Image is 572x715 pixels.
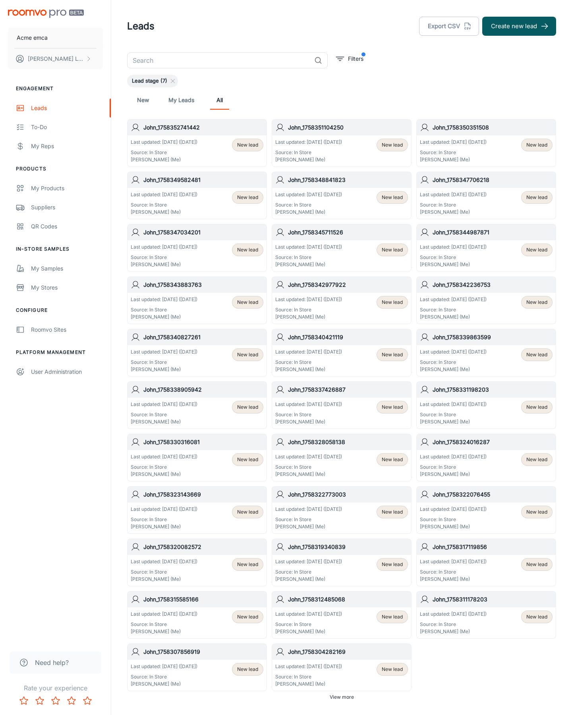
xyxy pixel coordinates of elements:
p: Last updated: [DATE] ([DATE]) [420,243,487,251]
button: Rate 5 star [79,693,95,709]
p: Last updated: [DATE] ([DATE]) [131,558,197,565]
h6: John_1758340421119 [288,333,408,342]
h6: John_1758324016287 [433,438,553,446]
h6: John_1758351104250 [288,123,408,132]
p: [PERSON_NAME] (Me) [420,471,487,478]
div: User Administration [31,367,103,376]
p: Source: In Store [131,149,197,156]
p: Last updated: [DATE] ([DATE]) [131,663,197,670]
h6: John_1758322076455 [433,490,553,499]
p: Source: In Store [420,359,487,366]
a: John_1758320082572Last updated: [DATE] ([DATE])Source: In Store[PERSON_NAME] (Me)New lead [127,539,267,586]
p: [PERSON_NAME] (Me) [275,418,342,425]
button: [PERSON_NAME] Leaptools [8,48,103,69]
p: [PERSON_NAME] (Me) [275,628,342,635]
p: Last updated: [DATE] ([DATE]) [131,348,197,356]
a: John_1758340827261Last updated: [DATE] ([DATE])Source: In Store[PERSON_NAME] (Me)New lead [127,329,267,377]
a: John_1758315585166Last updated: [DATE] ([DATE])Source: In Store[PERSON_NAME] (Me)New lead [127,591,267,639]
div: My Samples [31,264,103,273]
span: New lead [382,404,403,411]
p: [PERSON_NAME] (Me) [131,680,197,688]
p: Source: In Store [420,149,487,156]
button: Rate 3 star [48,693,64,709]
button: Rate 1 star [16,693,32,709]
span: New lead [237,194,258,201]
button: Export CSV [419,17,479,36]
p: Source: In Store [420,411,487,418]
p: Source: In Store [131,568,197,576]
p: Source: In Store [131,201,197,209]
p: Last updated: [DATE] ([DATE]) [131,139,197,146]
a: John_1758340421119Last updated: [DATE] ([DATE])Source: In Store[PERSON_NAME] (Me)New lead [272,329,412,377]
p: Last updated: [DATE] ([DATE]) [131,506,197,513]
p: [PERSON_NAME] (Me) [131,628,197,635]
a: John_1758328058138Last updated: [DATE] ([DATE])Source: In Store[PERSON_NAME] (Me)New lead [272,434,412,481]
p: Source: In Store [275,464,342,471]
h6: John_1758347034201 [143,228,263,237]
span: New lead [237,246,258,253]
h6: John_1758312485068 [288,595,408,604]
p: Source: In Store [275,411,342,418]
a: John_1758347706218Last updated: [DATE] ([DATE])Source: In Store[PERSON_NAME] (Me)New lead [416,172,556,219]
p: [PERSON_NAME] (Me) [420,261,487,268]
span: New lead [526,351,547,358]
p: Last updated: [DATE] ([DATE]) [275,506,342,513]
p: Last updated: [DATE] ([DATE]) [420,348,487,356]
a: John_1758342236753Last updated: [DATE] ([DATE])Source: In Store[PERSON_NAME] (Me)New lead [416,276,556,324]
span: New lead [382,613,403,620]
p: [PERSON_NAME] Leaptools [28,54,84,63]
button: Acme emca [8,27,103,48]
span: New lead [237,141,258,149]
p: Acme emca [17,33,48,42]
p: [PERSON_NAME] (Me) [131,418,197,425]
span: New lead [382,508,403,516]
button: filter [334,52,365,65]
h6: John_1758311178203 [433,595,553,604]
p: Filters [348,54,363,63]
p: Last updated: [DATE] ([DATE]) [420,401,487,408]
h6: John_1758320082572 [143,543,263,551]
p: Source: In Store [420,201,487,209]
span: New lead [382,351,403,358]
p: Source: In Store [275,201,342,209]
button: View more [327,691,357,703]
p: Source: In Store [420,516,487,523]
div: Lead stage (7) [127,75,178,87]
span: New lead [382,141,403,149]
a: John_1758343883763Last updated: [DATE] ([DATE])Source: In Store[PERSON_NAME] (Me)New lead [127,276,267,324]
h6: John_1758349582481 [143,176,263,184]
p: [PERSON_NAME] (Me) [131,366,197,373]
span: Need help? [35,658,69,667]
a: My Leads [168,91,194,110]
p: [PERSON_NAME] (Me) [420,313,487,321]
p: [PERSON_NAME] (Me) [420,156,487,163]
button: Rate 4 star [64,693,79,709]
h6: John_1758338905942 [143,385,263,394]
h6: John_1758345711526 [288,228,408,237]
p: Source: In Store [275,621,342,628]
p: [PERSON_NAME] (Me) [420,209,487,216]
div: QR Codes [31,222,103,231]
h6: John_1758352741442 [143,123,263,132]
h6: John_1758319340839 [288,543,408,551]
p: Last updated: [DATE] ([DATE]) [131,453,197,460]
p: Last updated: [DATE] ([DATE]) [275,296,342,303]
span: New lead [237,613,258,620]
span: New lead [526,561,547,568]
p: [PERSON_NAME] (Me) [275,313,342,321]
a: John_1758350351508Last updated: [DATE] ([DATE])Source: In Store[PERSON_NAME] (Me)New lead [416,119,556,167]
p: Source: In Store [420,568,487,576]
a: John_1758349582481Last updated: [DATE] ([DATE])Source: In Store[PERSON_NAME] (Me)New lead [127,172,267,219]
a: John_1758339863599Last updated: [DATE] ([DATE])Source: In Store[PERSON_NAME] (Me)New lead [416,329,556,377]
h6: John_1758304282169 [288,647,408,656]
p: Source: In Store [131,306,197,313]
p: [PERSON_NAME] (Me) [131,261,197,268]
a: John_1758311178203Last updated: [DATE] ([DATE])Source: In Store[PERSON_NAME] (Me)New lead [416,591,556,639]
p: [PERSON_NAME] (Me) [420,628,487,635]
p: Source: In Store [275,254,342,261]
a: John_1758345711526Last updated: [DATE] ([DATE])Source: In Store[PERSON_NAME] (Me)New lead [272,224,412,272]
p: Source: In Store [131,411,197,418]
h6: John_1758328058138 [288,438,408,446]
p: [PERSON_NAME] (Me) [275,156,342,163]
p: Last updated: [DATE] ([DATE]) [275,453,342,460]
